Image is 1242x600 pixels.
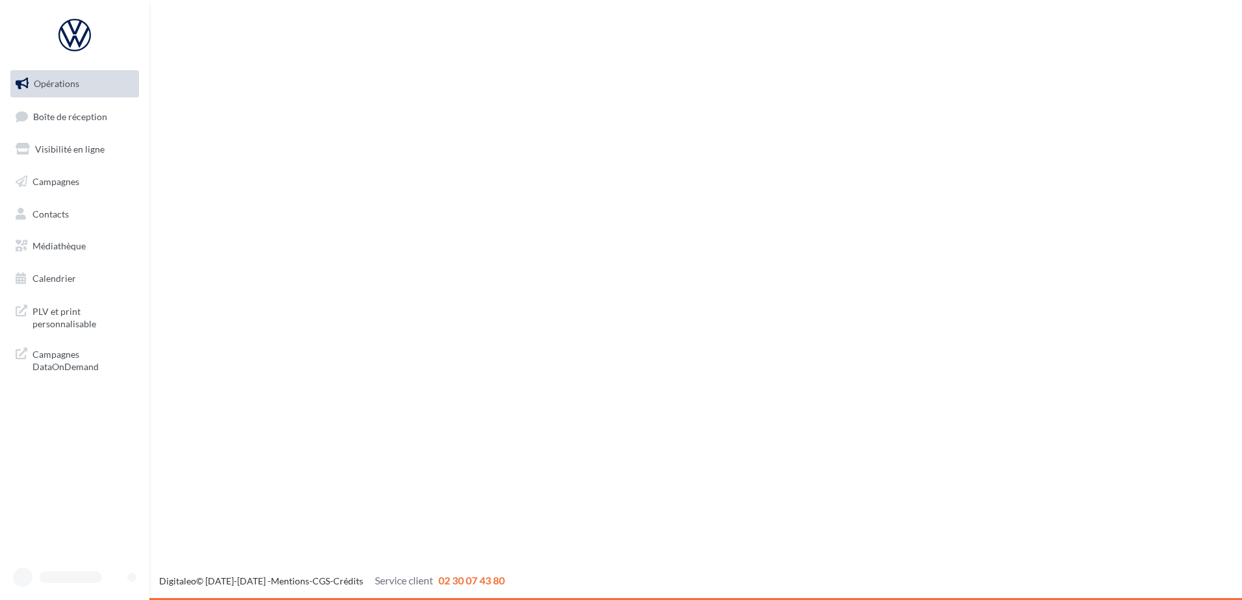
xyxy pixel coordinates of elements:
span: 02 30 07 43 80 [438,574,505,586]
a: Campagnes DataOnDemand [8,340,142,379]
span: Médiathèque [32,240,86,251]
span: Campagnes DataOnDemand [32,345,134,373]
a: Mentions [271,575,309,586]
span: PLV et print personnalisable [32,303,134,331]
span: © [DATE]-[DATE] - - - [159,575,505,586]
a: Contacts [8,201,142,228]
a: Boîte de réception [8,103,142,131]
a: CGS [312,575,330,586]
a: Campagnes [8,168,142,195]
a: PLV et print personnalisable [8,297,142,336]
span: Service client [375,574,433,586]
a: Calendrier [8,265,142,292]
a: Crédits [333,575,363,586]
a: Visibilité en ligne [8,136,142,163]
span: Contacts [32,208,69,219]
a: Opérations [8,70,142,97]
span: Opérations [34,78,79,89]
span: Visibilité en ligne [35,144,105,155]
a: Digitaleo [159,575,196,586]
span: Calendrier [32,273,76,284]
a: Médiathèque [8,232,142,260]
span: Campagnes [32,176,79,187]
span: Boîte de réception [33,110,107,121]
